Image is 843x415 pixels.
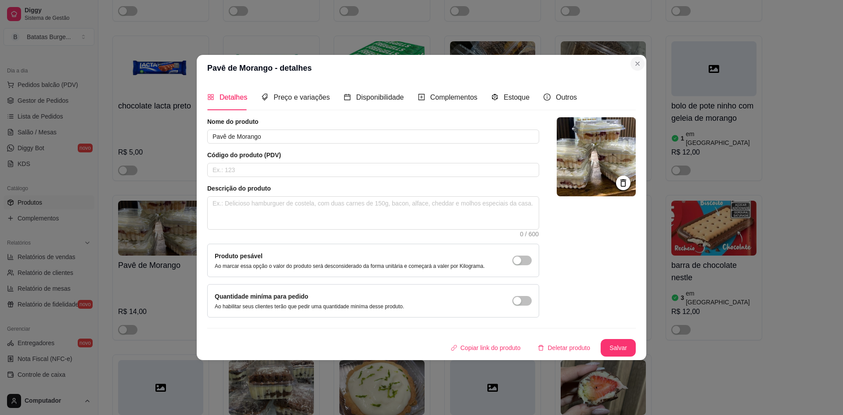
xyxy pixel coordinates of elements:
label: Produto pesável [215,253,263,260]
header: Pavê de Morango - detalhes [197,55,646,81]
button: Copiar link do produto [444,339,528,357]
article: Nome do produto [207,117,539,126]
label: Quantidade miníma para pedido [215,293,308,300]
button: deleteDeletar produto [531,339,597,357]
input: Ex.: 123 [207,163,539,177]
span: Preço e variações [274,94,330,101]
span: plus-square [418,94,425,101]
span: tags [261,94,268,101]
p: Ao marcar essa opção o valor do produto será desconsiderado da forma unitária e começará a valer ... [215,263,485,270]
span: Detalhes [220,94,247,101]
span: Outros [556,94,577,101]
button: Close [630,57,645,71]
span: Estoque [504,94,530,101]
input: Ex.: Hamburguer de costela [207,130,539,144]
span: appstore [207,94,214,101]
article: Código do produto (PDV) [207,151,539,159]
button: Salvar [601,339,636,357]
article: Descrição do produto [207,184,539,193]
span: info-circle [544,94,551,101]
p: Ao habilitar seus clientes terão que pedir uma quantidade miníma desse produto. [215,303,404,310]
img: logo da loja [557,117,636,196]
span: delete [538,345,544,351]
span: code-sandbox [491,94,498,101]
span: calendar [344,94,351,101]
span: Complementos [430,94,478,101]
span: Disponibilidade [356,94,404,101]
